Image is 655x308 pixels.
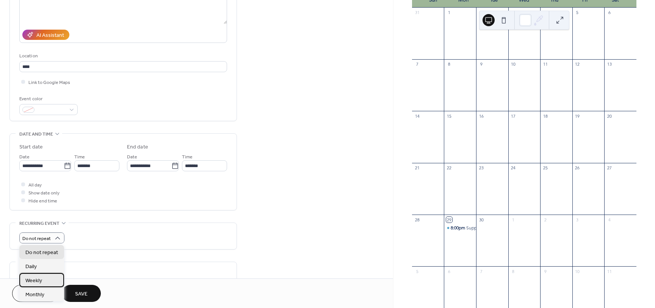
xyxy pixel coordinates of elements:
div: 5 [575,10,580,16]
div: 6 [606,10,612,16]
div: 25 [542,165,548,171]
div: End date [127,143,148,151]
div: 24 [511,165,516,171]
div: Location [19,52,226,60]
div: Start date [19,143,43,151]
div: 11 [606,269,612,274]
div: 3 [575,217,580,223]
div: 26 [575,165,580,171]
div: 27 [606,165,612,171]
span: Date [127,153,137,161]
div: 18 [542,113,548,119]
div: 7 [478,269,484,274]
div: AI Assistant [36,32,64,39]
div: 14 [414,113,420,119]
span: Hide end time [28,197,57,205]
span: 8:00pm [451,225,466,231]
div: 29 [446,217,452,223]
button: AI Assistant [22,30,69,40]
span: Weekly [25,277,42,285]
div: 10 [575,269,580,274]
div: 20 [606,113,612,119]
div: 1 [446,10,452,16]
div: 28 [414,217,420,223]
div: 7 [414,62,420,67]
button: Save [62,285,101,302]
div: 9 [478,62,484,67]
div: 22 [446,165,452,171]
div: 4 [606,217,612,223]
div: 2 [542,217,548,223]
div: Support for Parents of Trans Loved ones with [PERSON_NAME] [466,225,594,231]
span: Time [74,153,85,161]
div: 23 [478,165,484,171]
div: 16 [478,113,484,119]
div: 15 [446,113,452,119]
div: 2 [478,10,484,16]
span: Daily [25,263,37,271]
div: 1 [511,217,516,223]
button: Cancel [12,285,59,302]
div: 6 [446,269,452,274]
div: 11 [542,62,548,67]
span: Save [75,290,88,298]
div: 13 [606,62,612,67]
div: Event color [19,95,76,103]
span: Link to Google Maps [28,79,70,87]
div: 8 [511,269,516,274]
div: 31 [414,10,420,16]
span: All day [28,181,42,189]
div: 8 [446,62,452,67]
span: Time [182,153,193,161]
span: Do not repeat [22,234,51,243]
span: Do not repeat [25,249,58,257]
span: Recurring event [19,220,60,227]
span: Monthly [25,291,44,299]
div: 10 [511,62,516,67]
div: 4 [542,10,548,16]
div: 5 [414,269,420,274]
div: 3 [511,10,516,16]
div: 17 [511,113,516,119]
span: Date [19,153,30,161]
div: 12 [575,62,580,67]
div: Support for Parents of Trans Loved ones with Carly Chodosh [444,225,476,231]
span: Date and time [19,130,53,138]
div: 19 [575,113,580,119]
div: 30 [478,217,484,223]
div: 21 [414,165,420,171]
span: Show date only [28,189,60,197]
div: 9 [542,269,548,274]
